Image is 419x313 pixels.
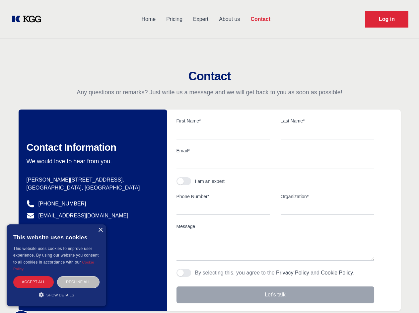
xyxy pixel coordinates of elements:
p: [GEOGRAPHIC_DATA], [GEOGRAPHIC_DATA] [27,184,157,192]
a: KOL Knowledge Platform: Talk to Key External Experts (KEE) [11,14,46,25]
div: Accept all [13,276,54,288]
a: About us [214,11,245,28]
a: [PHONE_NUMBER] [38,200,86,208]
a: Privacy Policy [276,270,309,275]
p: By selecting this, you agree to the and . [195,269,355,277]
div: Decline all [57,276,100,288]
a: Home [136,11,161,28]
label: Last Name* [281,117,374,124]
p: [PERSON_NAME][STREET_ADDRESS], [27,176,157,184]
span: Show details [46,293,74,297]
label: Email* [176,147,374,154]
div: Close [98,228,103,233]
h2: Contact Information [27,141,157,153]
label: Message [176,223,374,230]
a: @knowledgegategroup [27,224,93,232]
div: This website uses cookies [13,229,100,245]
a: Request Demo [365,11,408,28]
a: Contact [245,11,276,28]
button: Let's talk [176,286,374,303]
span: This website uses cookies to improve user experience. By using our website you consent to all coo... [13,246,99,265]
a: [EMAIL_ADDRESS][DOMAIN_NAME] [38,212,128,220]
label: First Name* [176,117,270,124]
iframe: Chat Widget [386,281,419,313]
label: Organization* [281,193,374,200]
div: Show details [13,291,100,298]
a: Cookie Policy [321,270,353,275]
a: Cookie Policy [13,260,94,271]
div: I am an expert [195,178,225,185]
a: Pricing [161,11,188,28]
h2: Contact [8,70,411,83]
label: Phone Number* [176,193,270,200]
p: Any questions or remarks? Just write us a message and we will get back to you as soon as possible! [8,88,411,96]
p: We would love to hear from you. [27,157,157,165]
a: Expert [188,11,214,28]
